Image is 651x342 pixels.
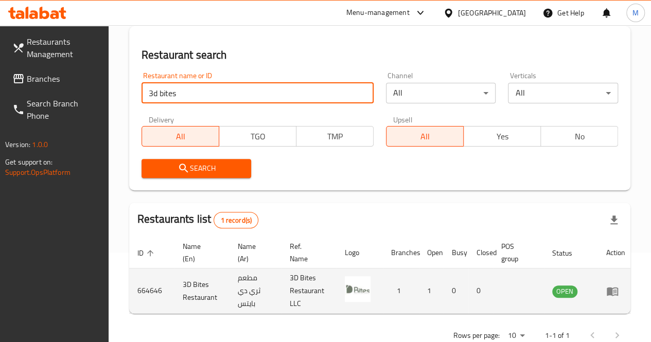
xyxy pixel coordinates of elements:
[508,83,618,103] div: All
[5,138,30,151] span: Version:
[5,155,52,169] span: Get support on:
[606,285,625,297] div: Menu
[346,7,410,19] div: Menu-management
[150,162,243,175] span: Search
[458,7,526,19] div: [GEOGRAPHIC_DATA]
[230,268,281,314] td: مطعم ثري دي بايتس
[137,247,157,259] span: ID
[27,35,100,60] span: Restaurants Management
[223,129,292,144] span: TGO
[149,116,174,123] label: Delivery
[290,240,324,265] span: Ref. Name
[4,91,109,128] a: Search Branch Phone
[453,329,500,342] p: Rows per page:
[32,138,48,151] span: 1.0.0
[444,268,468,314] td: 0
[419,237,444,268] th: Open
[391,129,460,144] span: All
[552,285,577,298] div: OPEN
[345,276,371,302] img: 3D Bites Restaurant
[183,240,217,265] span: Name (En)
[545,329,570,342] p: 1-1 of 1
[383,237,419,268] th: Branches
[137,211,258,228] h2: Restaurants list
[174,268,230,314] td: 3D Bites Restaurant
[301,129,370,144] span: TMP
[463,126,541,147] button: Yes
[383,268,419,314] td: 1
[337,237,383,268] th: Logo
[545,129,614,144] span: No
[4,66,109,91] a: Branches
[142,83,374,103] input: Search for restaurant name or ID..
[129,268,174,314] td: 664646
[129,237,634,314] table: enhanced table
[142,47,618,63] h2: Restaurant search
[27,97,100,122] span: Search Branch Phone
[501,240,532,265] span: POS group
[540,126,618,147] button: No
[552,247,586,259] span: Status
[468,237,493,268] th: Closed
[598,237,634,268] th: Action
[5,166,71,179] a: Support.OpsPlatform
[552,285,577,297] span: OPEN
[444,237,468,268] th: Busy
[142,159,252,178] button: Search
[386,126,464,147] button: All
[27,73,100,85] span: Branches
[238,240,269,265] span: Name (Ar)
[214,215,258,225] span: 1 record(s)
[296,126,374,147] button: TMP
[386,83,496,103] div: All
[602,208,626,232] div: Export file
[468,268,493,314] td: 0
[214,212,258,228] div: Total records count
[142,126,219,147] button: All
[281,268,337,314] td: 3D Bites Restaurant LLC
[4,29,109,66] a: Restaurants Management
[146,129,215,144] span: All
[219,126,296,147] button: TGO
[393,116,412,123] label: Upsell
[632,7,639,19] span: M
[419,268,444,314] td: 1
[468,129,537,144] span: Yes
